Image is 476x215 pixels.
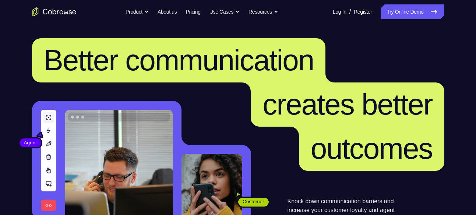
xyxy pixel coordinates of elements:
a: Go to the home page [32,7,76,16]
a: Log In [333,4,346,19]
span: creates better [262,88,432,121]
a: About us [158,4,177,19]
button: Product [126,4,149,19]
button: Resources [248,4,278,19]
span: Better communication [44,44,314,77]
span: outcomes [311,132,433,165]
button: Use Cases [209,4,240,19]
a: Try Online Demo [381,4,444,19]
span: / [349,7,351,16]
a: Register [354,4,372,19]
a: Pricing [186,4,200,19]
